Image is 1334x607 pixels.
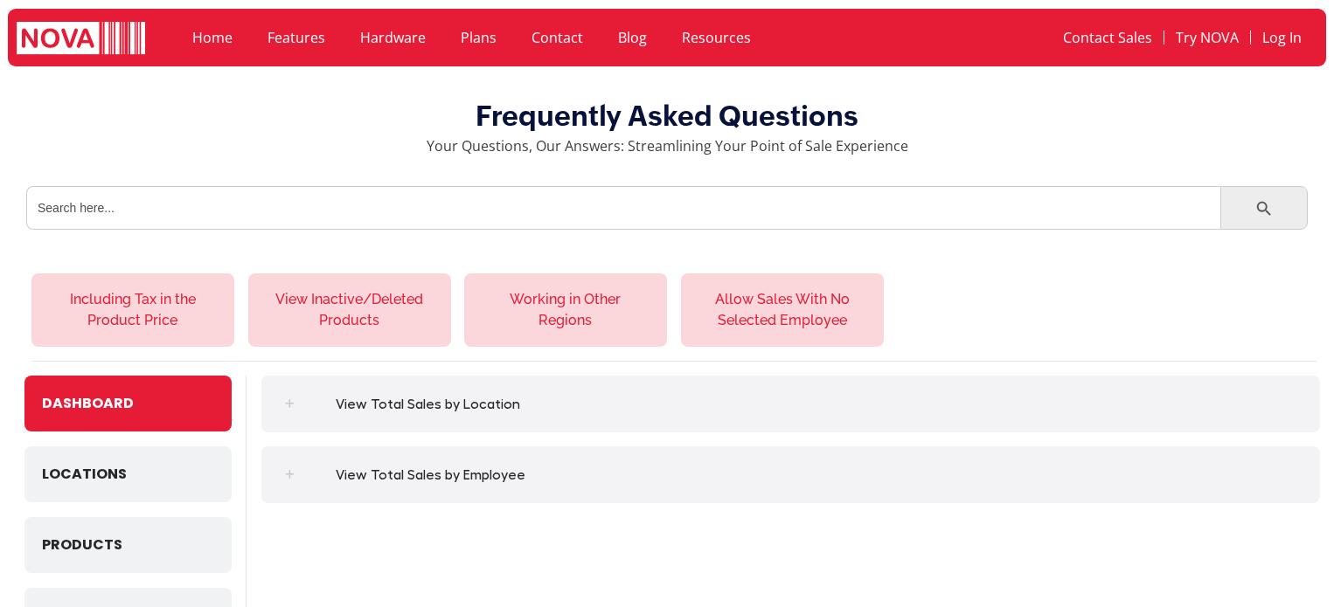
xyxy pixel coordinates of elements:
input: Search here... [26,186,1220,230]
span: Products [42,535,122,555]
em: View Total Sales by Location [318,394,538,415]
span: Locations [42,464,127,485]
a: Blog [601,17,664,58]
a: Resources [664,17,768,58]
a: Contact Sales [1052,17,1164,58]
em: View Total Sales by Employee [318,465,543,486]
a: Features [250,17,343,58]
nav: Menu [175,17,917,58]
img: logo white [17,22,145,58]
svg: Search [1254,199,1274,218]
span: Dashboard [42,393,134,414]
a: Try NOVA [1164,17,1250,58]
a: Home [175,17,250,58]
a: Contact [514,17,601,58]
a: Including Tax in the Product Price [59,289,207,331]
a: Plans [443,17,514,58]
a: Working in Other Regions [491,289,640,331]
nav: Menu [935,17,1313,58]
h2: Frequently Asked Questions [129,100,1205,133]
a: Log In [1251,17,1313,58]
a: Allow Sales With No Selected Employee [708,289,857,331]
a: Hardware [343,17,443,58]
a: View Inactive/Deleted Products [275,289,424,331]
